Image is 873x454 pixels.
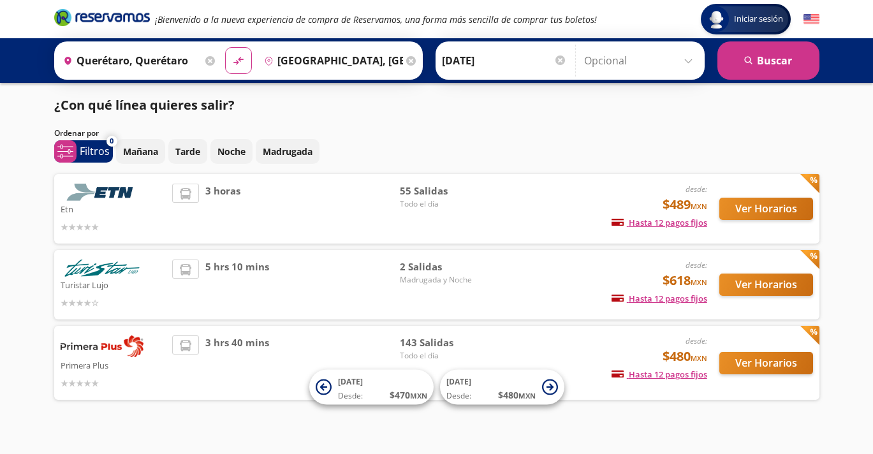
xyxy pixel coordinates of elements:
span: $ 470 [390,388,427,402]
span: $ 480 [498,388,536,402]
button: [DATE]Desde:$470MXN [309,370,434,405]
span: Hasta 12 pagos fijos [612,217,707,228]
input: Buscar Origen [58,45,202,77]
input: Buscar Destino [259,45,403,77]
button: Ver Horarios [719,352,813,374]
span: 3 hrs 40 mins [205,335,269,390]
button: [DATE]Desde:$480MXN [440,370,564,405]
span: Todo el día [400,350,489,362]
em: desde: [686,335,707,346]
em: desde: [686,184,707,194]
small: MXN [691,277,707,287]
p: Madrugada [263,145,312,158]
img: Turistar Lujo [61,260,143,277]
img: Etn [61,184,143,201]
span: Iniciar sesión [729,13,788,26]
p: ¿Con qué línea quieres salir? [54,96,235,115]
small: MXN [691,353,707,363]
span: 143 Salidas [400,335,489,350]
button: 0Filtros [54,140,113,163]
small: MXN [691,201,707,211]
p: Etn [61,201,166,216]
button: Buscar [717,41,819,80]
span: Madrugada y Noche [400,274,489,286]
button: Mañana [116,139,165,164]
p: Noche [217,145,246,158]
span: Hasta 12 pagos fijos [612,293,707,304]
span: Desde: [338,390,363,402]
em: desde: [686,260,707,270]
p: Ordenar por [54,128,99,139]
button: English [803,11,819,27]
img: Primera Plus [61,335,143,357]
span: 2 Salidas [400,260,489,274]
small: MXN [518,391,536,400]
span: 5 hrs 10 mins [205,260,269,310]
span: 0 [110,136,114,147]
p: Mañana [123,145,158,158]
span: $618 [663,271,707,290]
button: Noche [210,139,253,164]
span: Hasta 12 pagos fijos [612,369,707,380]
span: Todo el día [400,198,489,210]
input: Elegir Fecha [442,45,567,77]
span: [DATE] [446,376,471,387]
p: Filtros [80,143,110,159]
span: 3 horas [205,184,240,234]
button: Ver Horarios [719,274,813,296]
button: Madrugada [256,139,319,164]
small: MXN [410,391,427,400]
span: 55 Salidas [400,184,489,198]
p: Primera Plus [61,357,166,372]
input: Opcional [584,45,698,77]
span: $480 [663,347,707,366]
i: Brand Logo [54,8,150,27]
button: Tarde [168,139,207,164]
span: Desde: [446,390,471,402]
button: Ver Horarios [719,198,813,220]
p: Turistar Lujo [61,277,166,292]
a: Brand Logo [54,8,150,31]
span: $489 [663,195,707,214]
span: [DATE] [338,376,363,387]
em: ¡Bienvenido a la nueva experiencia de compra de Reservamos, una forma más sencilla de comprar tus... [155,13,597,26]
p: Tarde [175,145,200,158]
